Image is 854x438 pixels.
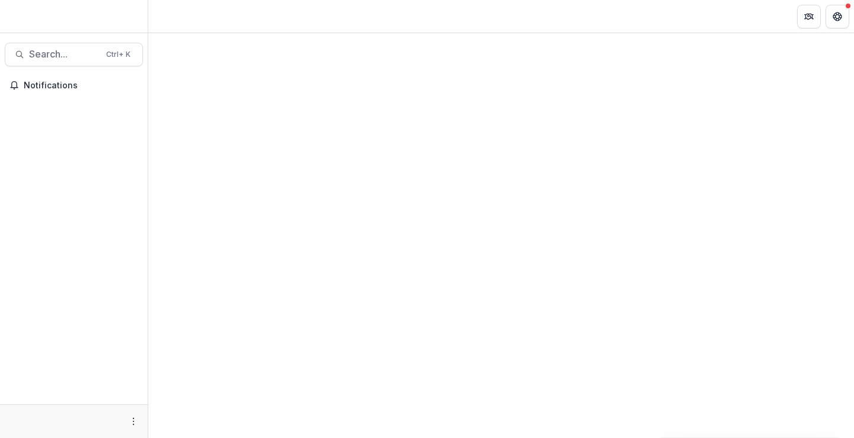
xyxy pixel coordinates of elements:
[24,81,138,91] span: Notifications
[126,414,141,429] button: More
[826,5,849,28] button: Get Help
[5,43,143,66] button: Search...
[29,49,99,60] span: Search...
[5,76,143,95] button: Notifications
[104,48,133,61] div: Ctrl + K
[153,8,203,25] nav: breadcrumb
[797,5,821,28] button: Partners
